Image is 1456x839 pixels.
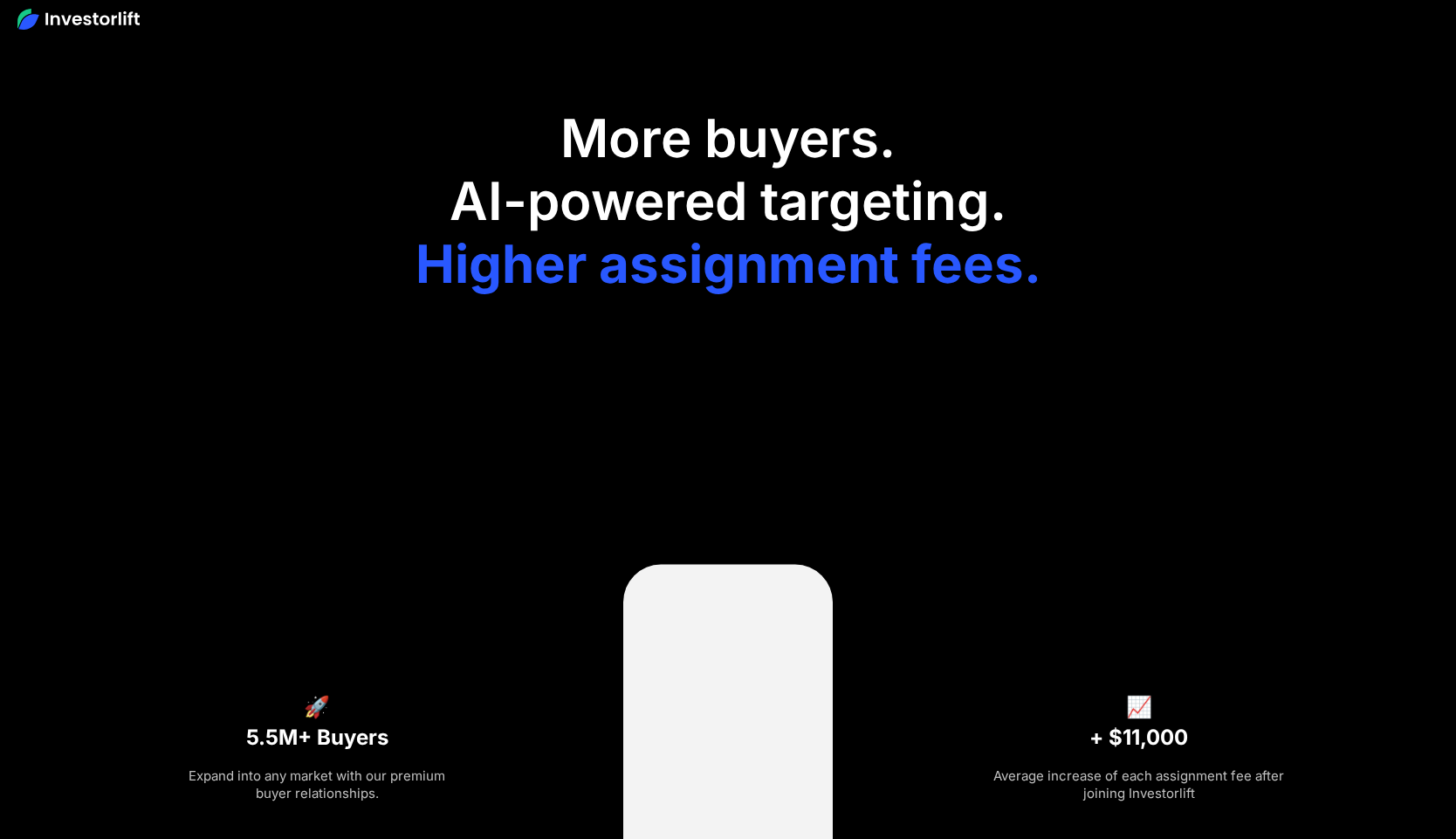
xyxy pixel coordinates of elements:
[416,107,1041,232] h1: More buyers. AI-powered targeting.
[1126,698,1152,716] h6: 📈
[1089,725,1188,756] h3: + $11,000
[992,767,1287,802] div: Average increase of each assignment fee after joining Investorlift
[416,232,1041,302] h1: Higher assignment fees.
[169,767,464,802] div: Expand into any market with our premium buyer relationships.
[304,698,330,716] h6: 🚀
[246,725,388,756] h3: 5.5M+ Buyers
